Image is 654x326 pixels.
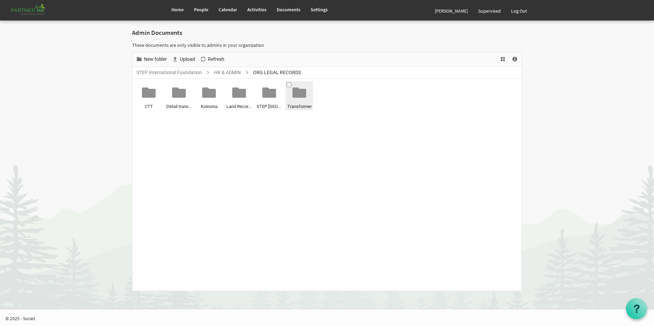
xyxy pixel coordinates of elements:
span: Koinonia [196,103,222,110]
li: Land Records [225,81,253,110]
button: Details [510,55,520,64]
span: Land Records [226,103,252,110]
li: STEP India [256,81,283,110]
a: Log Out [506,1,532,21]
span: Upload [179,55,196,64]
a: Supervised [473,1,506,21]
span: People [194,6,208,13]
div: Upload [169,52,197,67]
span: STEP [GEOGRAPHIC_DATA] [257,103,282,110]
span: ORG LEGAL RECORDS [252,68,302,77]
li: CTT [135,81,162,110]
p: © 2025 - Societ [5,315,654,322]
span: New folder [143,55,168,64]
div: New folder [133,52,169,67]
span: Transformer [287,103,312,110]
button: View dropdownbutton [499,55,507,64]
a: [PERSON_NAME] [430,1,473,21]
a: HR & ADMIN [213,68,242,77]
li: Transformer [286,81,313,110]
a: STEP International Foundation [135,68,203,77]
button: Refresh [199,55,226,64]
span: Settings [311,6,328,13]
span: Documents [277,6,300,13]
span: Home [171,6,184,13]
span: Detail transformer shifting [166,103,192,110]
span: Supervised [478,8,501,14]
div: Details [509,52,521,67]
span: Activities [247,6,266,13]
button: Upload [171,55,196,64]
h2: Admin Documents [132,29,522,37]
div: Refresh [197,52,227,67]
li: Detail transformer shifting [165,81,193,110]
button: New folder [135,55,168,64]
p: These documents are only visible to admins in your organization [132,42,522,49]
span: CTT [136,103,161,110]
li: Koinonia [195,81,223,110]
span: Calendar [219,6,237,13]
span: Refresh [207,55,225,64]
div: View [497,52,509,67]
